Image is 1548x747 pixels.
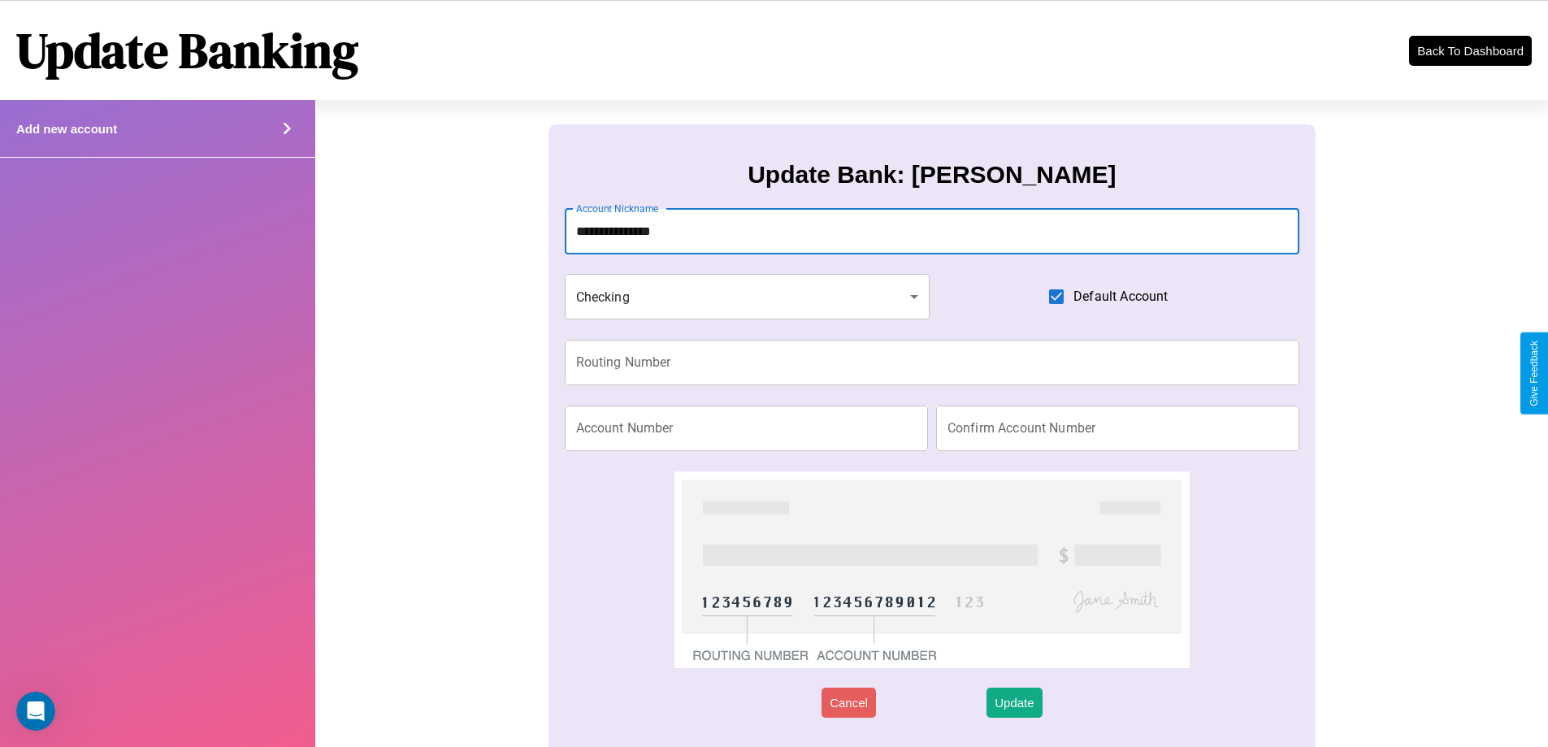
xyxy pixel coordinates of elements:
div: Give Feedback [1528,341,1540,406]
span: Default Account [1073,287,1168,306]
h1: Update Banking [16,17,358,84]
h4: Add new account [16,122,117,136]
button: Cancel [822,688,876,718]
button: Back To Dashboard [1409,36,1532,66]
h3: Update Bank: [PERSON_NAME] [748,161,1116,189]
button: Update [986,688,1042,718]
iframe: Intercom live chat [16,692,55,731]
div: Checking [565,274,930,319]
label: Account Nickname [576,202,659,215]
img: check [674,471,1189,668]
